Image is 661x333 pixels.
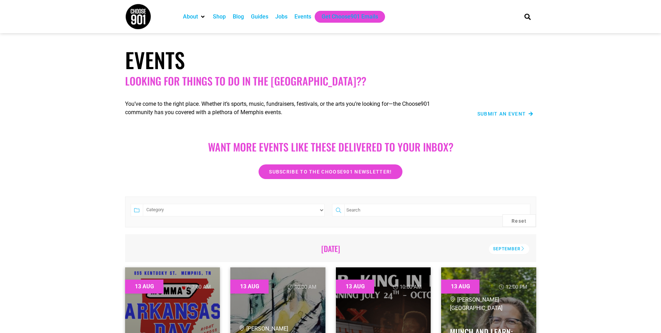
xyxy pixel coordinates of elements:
h2: Want more EVENTS LIKE THESE DELIVERED TO YOUR INBOX? [132,141,529,153]
button: Reset [502,214,536,227]
h2: Looking for things to do in the [GEOGRAPHIC_DATA]?? [125,75,536,87]
a: Subscribe to the Choose901 newsletter! [259,164,402,179]
h1: Events [125,47,536,72]
span: Subscribe to the Choose901 newsletter! [269,169,392,174]
span: [PERSON_NAME][GEOGRAPHIC_DATA] [450,296,502,311]
nav: Main nav [179,11,513,23]
a: Guides [251,13,268,21]
input: Search [344,204,530,216]
span: Submit an Event [477,111,526,116]
a: Jobs [275,13,287,21]
h2: [DATE] [135,244,527,253]
a: Shop [213,13,226,21]
a: Submit an Event [477,111,533,116]
div: About [179,11,209,23]
a: Events [294,13,311,21]
a: About [183,13,198,21]
a: Get Choose901 Emails [322,13,378,21]
p: You’ve come to the right place. Whether it’s sports, music, fundraisers, festivals, or the arts y... [125,100,453,117]
div: Search [522,11,533,22]
a: Blog [233,13,244,21]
